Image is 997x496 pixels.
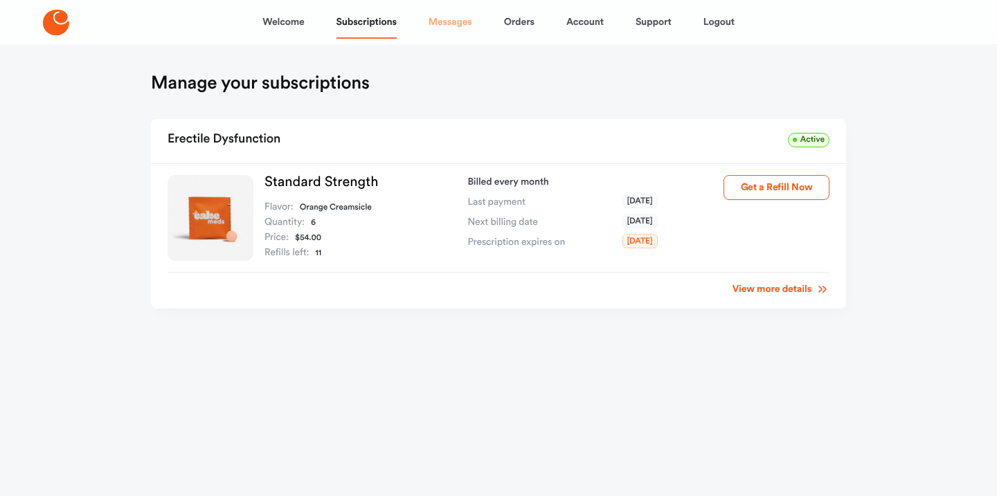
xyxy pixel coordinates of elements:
[788,133,829,147] span: Active
[264,246,309,261] dt: Refills left:
[622,214,658,228] span: [DATE]
[264,230,289,246] dt: Price:
[336,6,397,39] a: Subscriptions
[295,230,321,246] dd: $54.00
[622,194,658,208] span: [DATE]
[262,6,304,39] a: Welcome
[622,234,658,248] span: [DATE]
[168,175,253,261] img: Standard Strength
[300,200,372,215] dd: Orange Creamsicle
[311,215,316,230] dd: 6
[264,215,305,230] dt: Quantity:
[724,175,829,200] button: Get a Refill Now
[264,200,294,215] dt: Flavor:
[636,6,672,39] a: Support
[468,215,538,229] span: Next billing date
[703,6,735,39] a: Logout
[264,175,378,189] a: Standard Strength
[151,72,370,94] h1: Manage your subscriptions
[315,246,321,261] dd: 11
[168,127,280,152] h2: Erectile Dysfunction
[468,175,701,189] p: Billed every month
[733,282,829,296] a: View more details
[504,6,535,39] a: Orders
[468,195,526,209] span: Last payment
[468,235,566,249] span: Prescription expires on
[566,6,604,39] a: Account
[429,6,472,39] a: Messages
